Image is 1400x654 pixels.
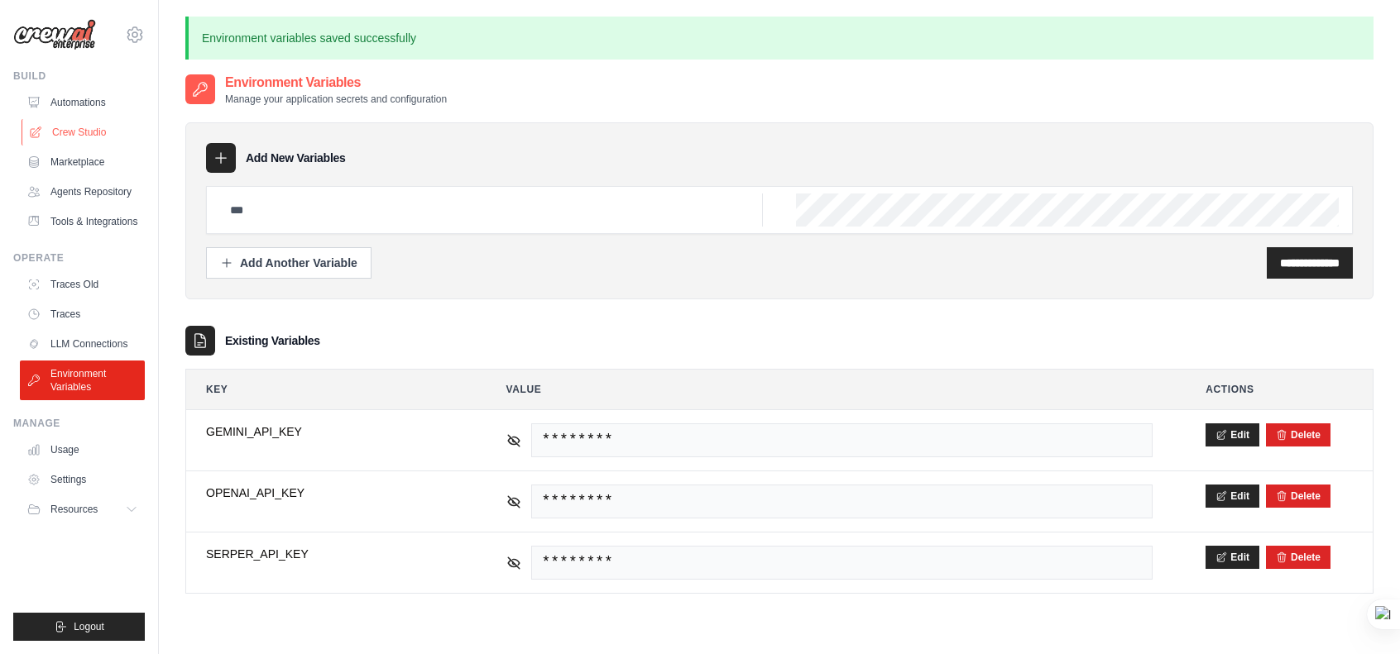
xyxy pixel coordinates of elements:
button: Edit [1206,546,1259,569]
span: OPENAI_API_KEY [206,485,453,501]
a: Marketplace [20,149,145,175]
div: Manage [13,417,145,430]
a: Usage [20,437,145,463]
h3: Add New Variables [246,150,346,166]
span: SERPER_API_KEY [206,546,453,562]
span: GEMINI_API_KEY [206,423,453,440]
a: LLM Connections [20,331,145,357]
a: Environment Variables [20,360,145,400]
button: Delete [1276,428,1321,442]
h2: Environment Variables [225,73,447,93]
div: Build [13,69,145,83]
button: Edit [1206,485,1259,508]
button: Edit [1206,423,1259,446]
a: Traces [20,301,145,327]
div: Add Another Variable [220,255,357,271]
a: Tools & Integrations [20,208,145,235]
a: Settings [20,466,145,493]
a: Crew Studio [22,119,146,146]
button: Resources [20,496,145,523]
button: Delete [1276,489,1321,503]
div: Operate [13,251,145,265]
img: Logo [13,19,96,50]
button: Logout [13,613,145,641]
th: Value [487,370,1173,409]
h3: Existing Variables [225,332,320,349]
th: Actions [1186,370,1373,409]
p: Manage your application secrets and configuration [225,93,447,106]
a: Automations [20,89,145,116]
a: Traces Old [20,271,145,298]
button: Add Another Variable [206,247,372,279]
span: Logout [74,620,104,633]
a: Agents Repository [20,179,145,205]
p: Environment variables saved successfully [185,17,1374,60]
span: Resources [50,503,98,516]
th: Key [186,370,473,409]
button: Delete [1276,551,1321,564]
